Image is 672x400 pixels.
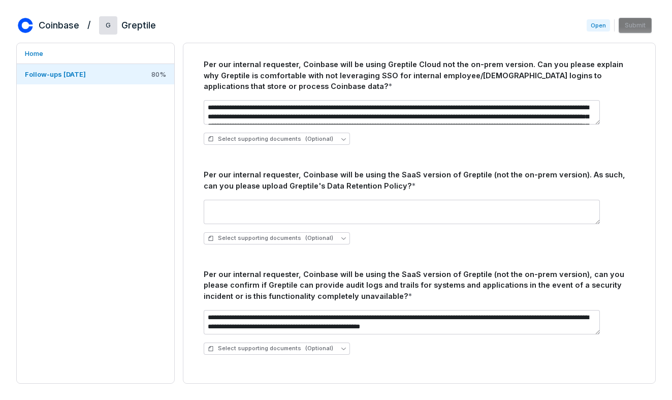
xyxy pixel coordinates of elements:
[204,59,635,92] div: Per our internal requester, Coinbase will be using Greptile Cloud not the on-prem version. Can yo...
[305,345,333,352] span: (Optional)
[208,135,333,143] span: Select supporting documents
[25,70,86,78] span: Follow-ups [DATE]
[17,64,174,84] a: Follow-ups [DATE]80%
[39,19,79,32] h2: Coinbase
[587,19,610,32] span: Open
[87,16,91,32] h2: /
[204,169,635,192] div: Per our internal requester, Coinbase will be using the SaaS version of Greptile (not the on-prem ...
[208,345,333,352] span: Select supporting documents
[208,234,333,242] span: Select supporting documents
[305,135,333,143] span: (Optional)
[305,234,333,242] span: (Optional)
[17,43,174,64] a: Home
[204,269,635,302] div: Per our internal requester, Coinbase will be using the SaaS version of Greptile (not the on-prem ...
[151,70,166,79] span: 80 %
[121,19,156,32] h2: Greptile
